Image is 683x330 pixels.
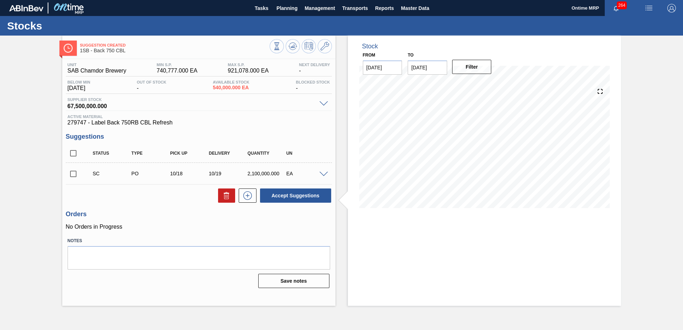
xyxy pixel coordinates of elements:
[7,22,133,30] h1: Stocks
[168,171,211,176] div: 10/18/2025
[254,4,269,12] span: Tasks
[66,224,332,230] p: No Orders in Progress
[246,171,289,176] div: 2,100,000.000
[207,151,250,156] div: Delivery
[80,43,270,47] span: Suggestion Created
[408,53,413,58] label: to
[68,236,330,246] label: Notes
[80,48,270,53] span: 1SB - Back 750 CBL
[68,97,316,102] span: Supplier Stock
[667,4,676,12] img: Logout
[157,63,197,67] span: MIN S.P.
[207,171,250,176] div: 10/19/2025
[286,39,300,53] button: Update Chart
[68,63,126,67] span: Unit
[168,151,211,156] div: Pick up
[256,188,332,203] div: Accept Suggestions
[452,60,492,74] button: Filter
[246,151,289,156] div: Quantity
[375,4,394,12] span: Reports
[258,274,329,288] button: Save notes
[213,80,249,84] span: Available Stock
[68,85,90,91] span: [DATE]
[276,4,297,12] span: Planning
[401,4,429,12] span: Master Data
[91,151,134,156] div: Status
[302,39,316,53] button: Schedule Inventory
[228,68,269,74] span: 921,078.000 EA
[305,4,335,12] span: Management
[260,188,331,203] button: Accept Suggestions
[363,60,402,75] input: mm/dd/yyyy
[91,171,134,176] div: Suggestion Created
[157,68,197,74] span: 740,777.000 EA
[213,85,249,90] span: 540,000.000 EA
[285,171,328,176] div: EA
[617,1,627,9] span: 264
[68,80,90,84] span: Below Min
[605,3,628,13] button: Notifications
[68,115,330,119] span: Active Material
[363,53,375,58] label: From
[362,43,378,50] div: Stock
[299,63,330,67] span: Next Delivery
[342,4,368,12] span: Transports
[64,44,73,53] img: Ícone
[215,188,235,203] div: Delete Suggestions
[129,171,173,176] div: Purchase order
[68,102,316,109] span: 67,500,000.000
[135,80,168,91] div: -
[66,133,332,140] h3: Suggestions
[318,39,332,53] button: Go to Master Data / General
[235,188,256,203] div: New suggestion
[285,151,328,156] div: UN
[137,80,166,84] span: Out Of Stock
[9,5,43,11] img: TNhmsLtSVTkK8tSr43FrP2fwEKptu5GPRR3wAAAABJRU5ErkJggg==
[408,60,447,75] input: mm/dd/yyyy
[297,63,332,74] div: -
[68,68,126,74] span: SAB Chamdor Brewery
[645,4,653,12] img: userActions
[228,63,269,67] span: MAX S.P.
[294,80,332,91] div: -
[296,80,330,84] span: Blocked Stock
[129,151,173,156] div: Type
[270,39,284,53] button: Stocks Overview
[66,211,332,218] h3: Orders
[68,119,330,126] span: 279747 - Label Back 750RB CBL Refresh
